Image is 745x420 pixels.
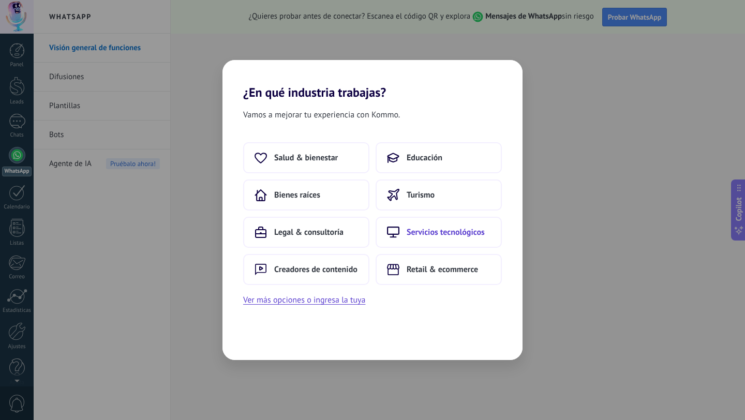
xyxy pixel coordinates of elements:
span: Bienes raíces [274,190,320,200]
span: Legal & consultoría [274,227,344,237]
button: Educación [376,142,502,173]
span: Creadores de contenido [274,264,357,275]
button: Ver más opciones o ingresa la tuya [243,293,365,307]
span: Educación [407,153,442,163]
span: Vamos a mejorar tu experiencia con Kommo. [243,108,400,122]
span: Retail & ecommerce [407,264,478,275]
button: Legal & consultoría [243,217,369,248]
button: Turismo [376,179,502,211]
h2: ¿En qué industria trabajas? [222,60,523,100]
span: Servicios tecnológicos [407,227,485,237]
span: Salud & bienestar [274,153,338,163]
button: Retail & ecommerce [376,254,502,285]
button: Servicios tecnológicos [376,217,502,248]
button: Bienes raíces [243,179,369,211]
span: Turismo [407,190,435,200]
button: Salud & bienestar [243,142,369,173]
button: Creadores de contenido [243,254,369,285]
